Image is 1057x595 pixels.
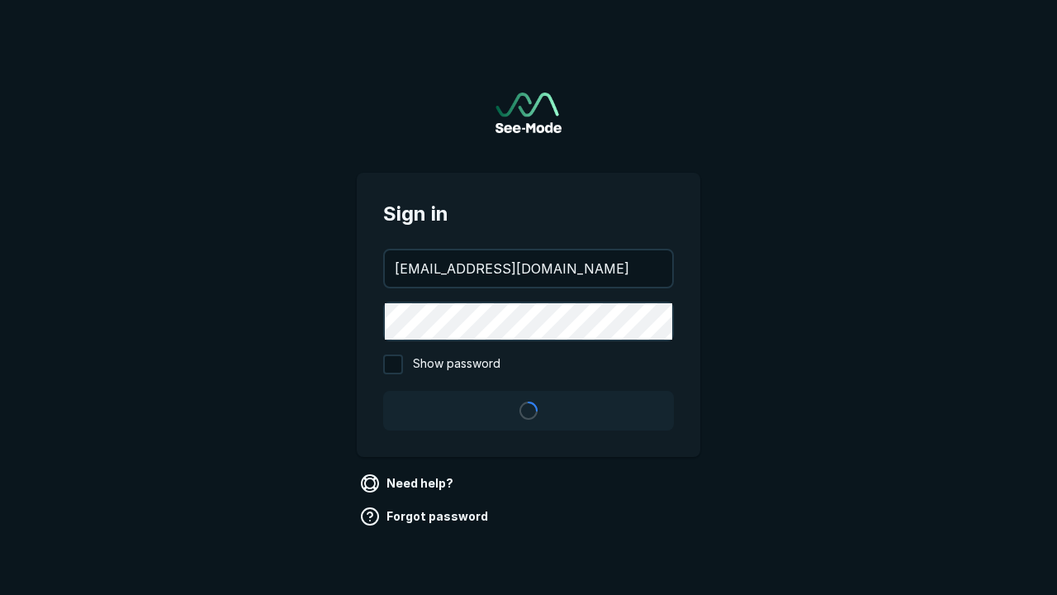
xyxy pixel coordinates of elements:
span: Sign in [383,199,674,229]
img: See-Mode Logo [495,93,562,133]
span: Show password [413,355,500,374]
a: Go to sign in [495,93,562,133]
input: your@email.com [385,250,672,287]
a: Forgot password [357,503,495,530]
a: Need help? [357,470,460,497]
